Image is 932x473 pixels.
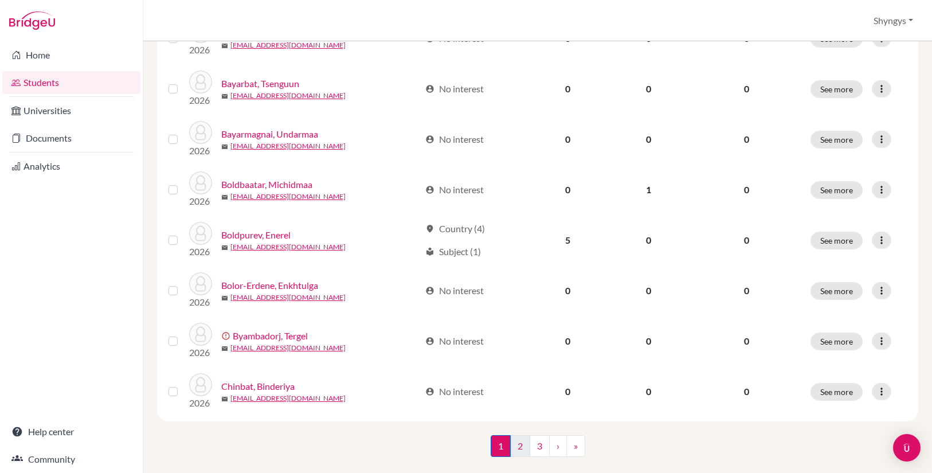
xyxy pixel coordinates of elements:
[425,286,434,295] span: account_circle
[2,420,140,443] a: Help center
[233,329,308,343] a: Byambadorj, Tergel
[425,222,485,236] div: Country (4)
[697,334,797,348] p: 0
[528,316,607,366] td: 0
[549,435,567,457] a: ›
[2,71,140,94] a: Students
[491,435,511,457] span: 1
[221,178,312,191] a: Boldbaatar, Michidmaa
[189,144,212,158] p: 2026
[528,165,607,215] td: 0
[9,11,55,30] img: Bridge-U
[189,222,212,245] img: Boldpurev, Enerel
[607,215,690,265] td: 0
[528,64,607,114] td: 0
[528,215,607,265] td: 5
[607,114,690,165] td: 0
[810,80,863,98] button: See more
[425,224,434,233] span: location_on
[230,343,346,353] a: [EMAIL_ADDRESS][DOMAIN_NAME]
[230,91,346,101] a: [EMAIL_ADDRESS][DOMAIN_NAME]
[221,279,318,292] a: Bolor-Erdene, Enkhtulga
[189,71,212,93] img: Bayarbat, Tsenguun
[491,435,585,466] nav: ...
[425,284,484,298] div: No interest
[425,185,434,194] span: account_circle
[189,121,212,144] img: Bayarmagnai, Undarmaa
[425,183,484,197] div: No interest
[189,346,212,359] p: 2026
[189,194,212,208] p: 2026
[221,331,233,341] span: error_outline
[810,383,863,401] button: See more
[221,127,318,141] a: Bayarmagnai, Undarmaa
[230,393,346,404] a: [EMAIL_ADDRESS][DOMAIN_NAME]
[221,228,291,242] a: Boldpurev, Enerel
[221,42,228,49] span: mail
[425,135,434,144] span: account_circle
[2,155,140,178] a: Analytics
[697,233,797,247] p: 0
[425,385,484,398] div: No interest
[697,385,797,398] p: 0
[425,337,434,346] span: account_circle
[697,183,797,197] p: 0
[221,396,228,402] span: mail
[2,99,140,122] a: Universities
[221,345,228,352] span: mail
[510,435,530,457] a: 2
[221,77,299,91] a: Bayarbat, Tsenguun
[221,380,295,393] a: Chinbat, Binderiya
[2,44,140,67] a: Home
[230,141,346,151] a: [EMAIL_ADDRESS][DOMAIN_NAME]
[810,131,863,148] button: See more
[607,316,690,366] td: 0
[425,82,484,96] div: No interest
[425,245,481,259] div: Subject (1)
[425,247,434,256] span: local_library
[189,245,212,259] p: 2026
[697,82,797,96] p: 0
[810,232,863,249] button: See more
[697,132,797,146] p: 0
[607,64,690,114] td: 0
[425,84,434,93] span: account_circle
[189,396,212,410] p: 2026
[2,448,140,471] a: Community
[425,132,484,146] div: No interest
[810,282,863,300] button: See more
[530,435,550,457] a: 3
[230,191,346,202] a: [EMAIL_ADDRESS][DOMAIN_NAME]
[2,127,140,150] a: Documents
[221,295,228,302] span: mail
[189,373,212,396] img: Chinbat, Binderiya
[230,242,346,252] a: [EMAIL_ADDRESS][DOMAIN_NAME]
[189,93,212,107] p: 2026
[607,366,690,417] td: 0
[528,114,607,165] td: 0
[868,10,918,32] button: Shyngys
[221,93,228,100] span: mail
[189,171,212,194] img: Boldbaatar, Michidmaa
[230,292,346,303] a: [EMAIL_ADDRESS][DOMAIN_NAME]
[607,165,690,215] td: 1
[425,387,434,396] span: account_circle
[189,295,212,309] p: 2026
[697,284,797,298] p: 0
[893,434,921,462] div: Open Intercom Messenger
[425,334,484,348] div: No interest
[810,181,863,199] button: See more
[528,366,607,417] td: 0
[189,272,212,295] img: Bolor-Erdene, Enkhtulga
[189,43,212,57] p: 2026
[566,435,585,457] a: »
[528,265,607,316] td: 0
[230,40,346,50] a: [EMAIL_ADDRESS][DOMAIN_NAME]
[221,244,228,251] span: mail
[221,143,228,150] span: mail
[189,323,212,346] img: Byambadorj, Tergel
[810,333,863,350] button: See more
[221,194,228,201] span: mail
[607,265,690,316] td: 0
